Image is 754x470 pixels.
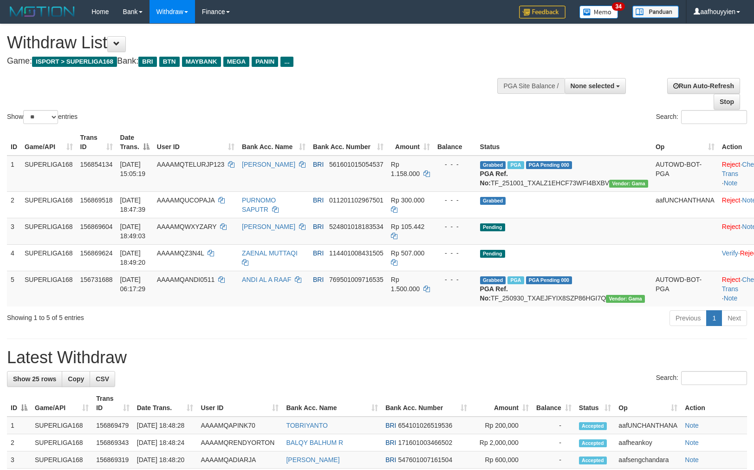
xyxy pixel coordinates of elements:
[238,129,309,156] th: Bank Acc. Name: activate to sort column ascending
[117,129,153,156] th: Date Trans.: activate to sort column descending
[615,434,681,451] td: aafheankoy
[313,196,324,204] span: BRI
[7,371,62,387] a: Show 25 rows
[242,196,276,213] a: PURNOMO SAPUTR
[90,371,115,387] a: CSV
[507,161,524,169] span: Marked by aafsengchandara
[280,57,293,67] span: ...
[153,129,238,156] th: User ID: activate to sort column ascending
[92,434,133,451] td: 156869343
[565,78,626,94] button: None selected
[68,375,84,383] span: Copy
[313,276,324,283] span: BRI
[606,295,645,303] span: Vendor URL: https://trx31.1velocity.biz
[159,57,180,67] span: BTN
[476,271,652,307] td: TF_250930_TXAEJFYIX8SZP86HGI7Q
[7,451,31,469] td: 3
[157,196,214,204] span: AAAAMQUCOPAJA
[722,276,741,283] a: Reject
[724,179,738,187] a: Note
[476,156,652,192] td: TF_251001_TXALZ1EHCF73WFI4BXBV
[437,275,473,284] div: - - -
[286,422,327,429] a: TOBRIYANTO
[722,249,738,257] a: Verify
[391,161,420,177] span: Rp 1.158.000
[242,249,298,257] a: ZAENAL MUTTAQI
[31,451,92,469] td: SUPERLIGA168
[7,191,21,218] td: 2
[724,294,738,302] a: Note
[7,110,78,124] label: Show entries
[685,439,699,446] a: Note
[7,309,307,322] div: Showing 1 to 5 of 5 entries
[133,417,197,434] td: [DATE] 18:48:28
[252,57,278,67] span: PANIN
[480,250,505,258] span: Pending
[329,161,383,168] span: Copy 561601015054537 to clipboard
[80,196,113,204] span: 156869518
[519,6,565,19] img: Feedback.jpg
[313,161,324,168] span: BRI
[652,271,718,307] td: AUTOWD-BOT-PGA
[382,390,471,417] th: Bank Acc. Number: activate to sort column ascending
[667,78,740,94] a: Run Auto-Refresh
[21,244,77,271] td: SUPERLIGA168
[23,110,58,124] select: Showentries
[7,156,21,192] td: 1
[286,439,343,446] a: BALQY BALHUM R
[21,271,77,307] td: SUPERLIGA168
[7,244,21,271] td: 4
[685,456,699,463] a: Note
[632,6,679,18] img: panduan.png
[157,223,217,230] span: AAAAMQWXYZARY
[652,191,718,218] td: aafUNCHANTHANA
[437,160,473,169] div: - - -
[615,417,681,434] td: aafUNCHANTHANA
[652,129,718,156] th: Op: activate to sort column ascending
[615,451,681,469] td: aafsengchandara
[480,285,508,302] b: PGA Ref. No:
[706,310,722,326] a: 1
[652,156,718,192] td: AUTOWD-BOT-PGA
[533,434,575,451] td: -
[437,196,473,205] div: - - -
[92,417,133,434] td: 156869479
[313,249,324,257] span: BRI
[242,223,295,230] a: [PERSON_NAME]
[497,78,564,94] div: PGA Site Balance /
[329,276,383,283] span: Copy 769501009716535 to clipboard
[471,434,533,451] td: Rp 2,000,000
[385,456,396,463] span: BRI
[437,222,473,231] div: - - -
[21,218,77,244] td: SUPERLIGA168
[80,249,113,257] span: 156869624
[197,434,282,451] td: AAAAMQRENDYORTON
[223,57,250,67] span: MEGA
[480,197,506,205] span: Grabbed
[31,434,92,451] td: SUPERLIGA168
[615,390,681,417] th: Op: activate to sort column ascending
[133,434,197,451] td: [DATE] 18:48:24
[7,129,21,156] th: ID
[7,5,78,19] img: MOTION_logo.png
[120,161,146,177] span: [DATE] 15:05:19
[7,57,494,66] h4: Game: Bank:
[480,223,505,231] span: Pending
[533,390,575,417] th: Balance: activate to sort column ascending
[526,161,572,169] span: PGA Pending
[62,371,90,387] a: Copy
[579,457,607,464] span: Accepted
[120,223,146,240] span: [DATE] 18:49:03
[507,276,524,284] span: Marked by aafromsomean
[533,417,575,434] td: -
[656,110,747,124] label: Search:
[681,110,747,124] input: Search:
[80,276,113,283] span: 156731688
[13,375,56,383] span: Show 25 rows
[579,439,607,447] span: Accepted
[21,191,77,218] td: SUPERLIGA168
[437,248,473,258] div: - - -
[157,161,225,168] span: AAAAMQTELURJP123
[242,161,295,168] a: [PERSON_NAME]
[579,6,618,19] img: Button%20Memo.svg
